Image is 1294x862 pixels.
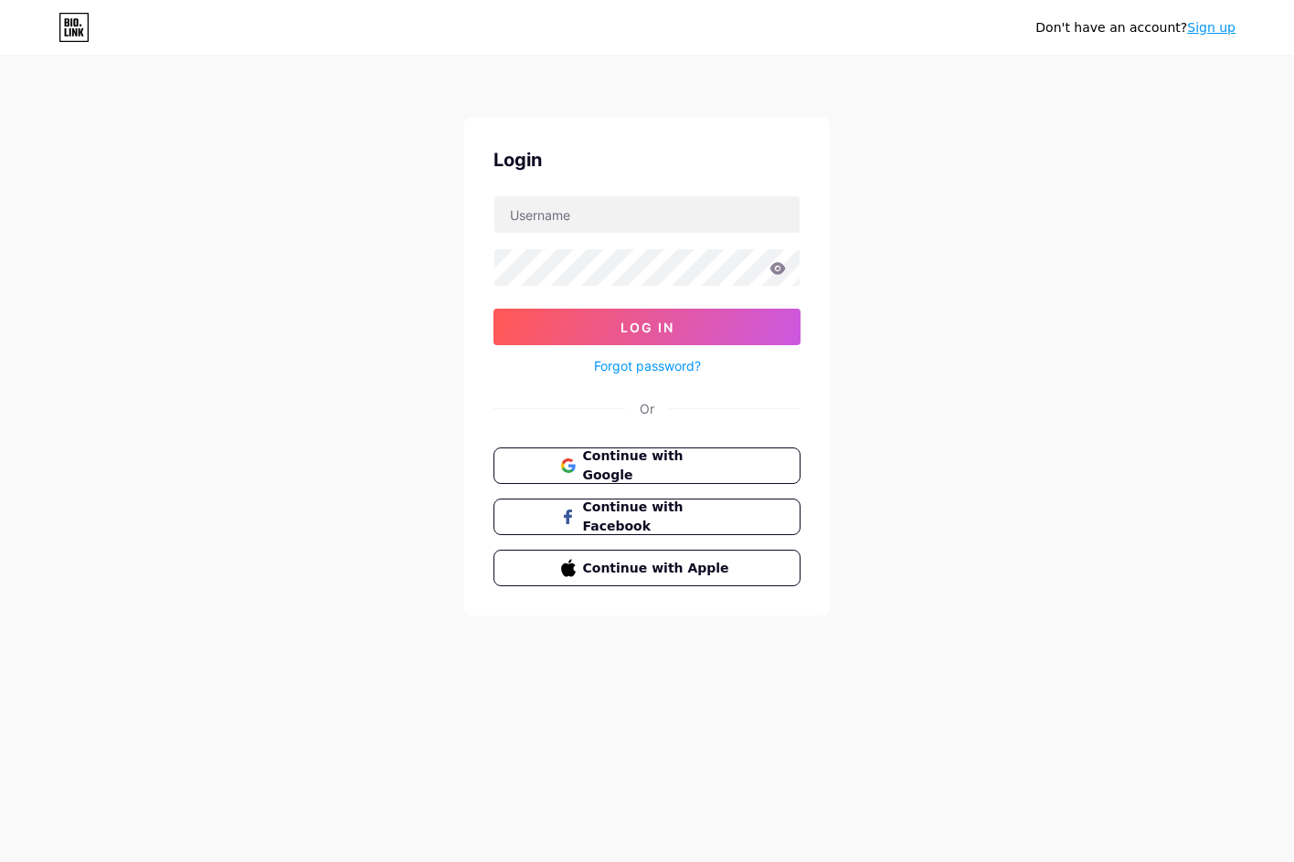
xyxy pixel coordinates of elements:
div: Don't have an account? [1035,18,1236,37]
span: Log In [620,320,674,335]
input: Username [494,196,800,233]
span: Continue with Apple [583,559,734,578]
div: Login [493,146,801,173]
a: Sign up [1187,20,1236,35]
a: Forgot password? [594,356,701,375]
button: Continue with Apple [493,550,801,586]
button: Continue with Google [493,447,801,484]
div: Or [640,399,654,418]
button: Continue with Facebook [493,499,801,535]
button: Log In [493,309,801,345]
span: Continue with Google [583,447,734,485]
span: Continue with Facebook [583,498,734,536]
